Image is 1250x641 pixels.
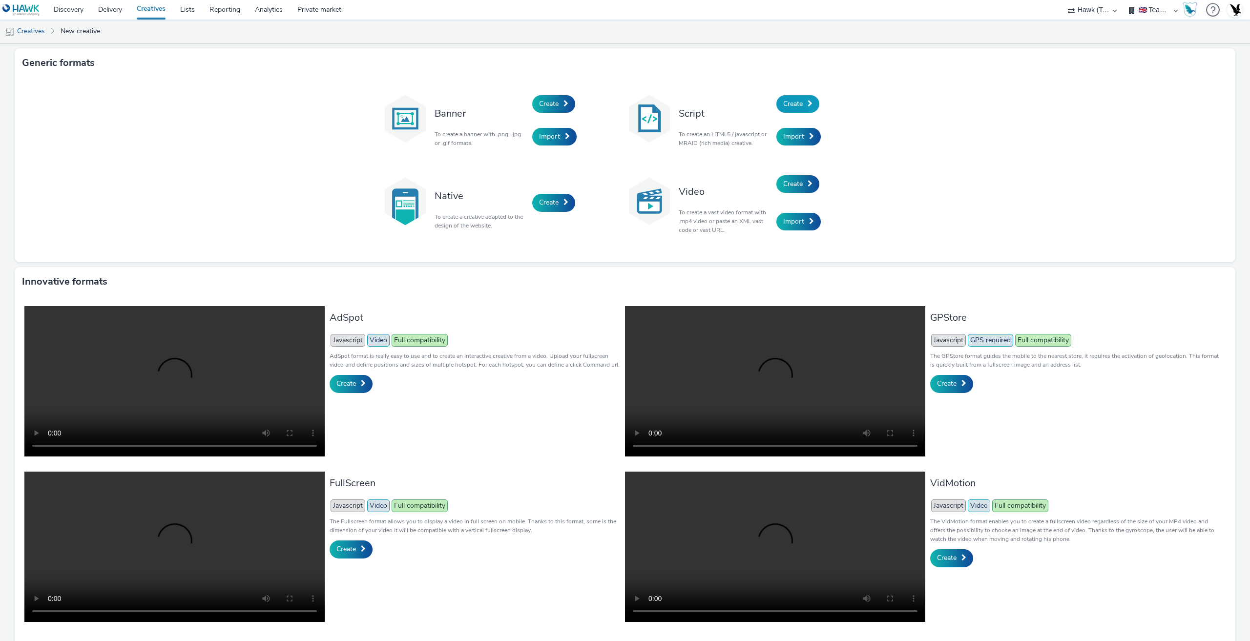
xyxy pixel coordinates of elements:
[381,177,430,226] img: native.svg
[776,95,819,113] a: Create
[931,334,966,347] span: Javascript
[930,476,1221,490] h3: VidMotion
[930,517,1221,543] p: The VidMotion format enables you to create a fullscreen video regardless of the size of your MP4 ...
[532,95,575,113] a: Create
[22,56,95,70] h3: Generic formats
[330,375,373,393] a: Create
[783,99,803,108] span: Create
[330,311,620,324] h3: AdSpot
[930,549,973,567] a: Create
[930,352,1221,369] p: The GPStore format guides the mobile to the nearest store, it requires the activation of geolocat...
[992,499,1048,512] span: Full compatibility
[1183,2,1197,18] img: Hawk Academy
[392,499,448,512] span: Full compatibility
[968,499,990,512] span: Video
[539,198,559,207] span: Create
[435,212,527,230] p: To create a creative adapted to the design of the website.
[937,379,957,388] span: Create
[1228,2,1242,17] img: Account UK
[330,540,373,558] a: Create
[930,375,973,393] a: Create
[330,517,620,535] p: The Fullscreen format allows you to display a video in full screen on mobile. Thanks to this form...
[776,175,819,193] a: Create
[330,352,620,369] p: AdSpot format is really easy to use and to create an interactive creative from a video. Upload yo...
[783,217,804,226] span: Import
[2,4,40,16] img: undefined Logo
[783,132,804,141] span: Import
[625,94,674,143] img: code.svg
[381,94,430,143] img: banner.svg
[435,189,527,203] h3: Native
[330,476,620,490] h3: FullScreen
[783,179,803,188] span: Create
[56,20,105,43] a: New creative
[679,208,771,234] p: To create a vast video format with .mp4 video or paste an XML vast code or vast URL.
[336,379,356,388] span: Create
[532,128,577,145] a: Import
[331,334,365,347] span: Javascript
[532,194,575,211] a: Create
[625,177,674,226] img: video.svg
[367,334,390,347] span: Video
[539,132,560,141] span: Import
[1015,334,1071,347] span: Full compatibility
[679,185,771,198] h3: Video
[679,107,771,120] h3: Script
[776,213,821,230] a: Import
[930,311,1221,324] h3: GPStore
[968,334,1013,347] span: GPS required
[679,130,771,147] p: To create an HTML5 / javascript or MRAID (rich media) creative.
[331,499,365,512] span: Javascript
[392,334,448,347] span: Full compatibility
[776,128,821,145] a: Import
[1183,2,1201,18] a: Hawk Academy
[5,27,15,37] img: mobile
[539,99,559,108] span: Create
[435,130,527,147] p: To create a banner with .png, .jpg or .gif formats.
[22,274,107,289] h3: Innovative formats
[367,499,390,512] span: Video
[937,553,957,562] span: Create
[931,499,966,512] span: Javascript
[435,107,527,120] h3: Banner
[336,544,356,554] span: Create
